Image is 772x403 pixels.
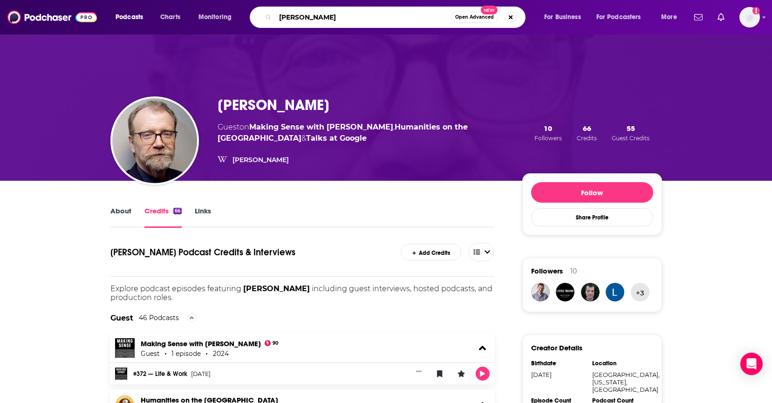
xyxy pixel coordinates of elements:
div: Location [592,360,647,367]
svg: Add a profile image [752,7,760,14]
button: open menu [590,10,655,25]
span: 10 [544,124,552,133]
div: 46 Podcasts [139,314,179,322]
button: Follow [531,182,653,203]
span: Monitoring [198,11,232,24]
div: The Guest is an outside party who makes an on-air appearance on an episode, often as a participan... [110,302,495,334]
img: shaneb [531,283,550,301]
button: open menu [192,10,244,25]
button: open menu [109,10,155,25]
span: , [393,123,395,131]
span: 66 [583,124,591,133]
span: on [239,123,393,131]
h1: George Saunders's Podcast Credits & Interviews [110,243,383,261]
span: [DATE] [191,371,211,377]
a: Add Credits [401,244,461,260]
img: LEGITAUDIO [556,283,574,301]
div: 66 [173,208,182,214]
a: #372 — Life & Work [133,371,187,377]
div: Search podcasts, credits, & more... [259,7,534,28]
a: Show notifications dropdown [690,9,706,25]
button: Leave a Rating [454,367,468,381]
div: [DATE] [531,371,586,378]
h3: Creator Details [531,343,582,352]
span: 55 [627,124,635,133]
span: Logged in as ereardon [739,7,760,27]
p: Explore podcast episodes featuring including guest interviews, hosted podcasts, and production ro... [110,284,495,302]
a: Links [195,206,211,228]
a: Credits66 [144,206,182,228]
span: Followers [531,266,563,275]
img: AllyPitts [581,283,600,301]
button: Show profile menu [739,7,760,27]
div: Birthdate [531,360,586,367]
span: Guest [218,123,239,131]
span: & [301,134,306,143]
h3: [PERSON_NAME] [218,96,329,114]
div: Guest 1 episode 2024 [141,350,229,357]
div: [GEOGRAPHIC_DATA], [US_STATE], [GEOGRAPHIC_DATA] [592,371,647,393]
a: Charts [154,10,186,25]
span: New [481,6,498,14]
h2: Guest [110,314,133,322]
img: Podchaser - Follow, Share and Rate Podcasts [7,8,97,26]
span: For Podcasters [596,11,641,24]
span: Followers [534,135,562,142]
img: George Saunders [112,98,197,183]
span: Guest Credits [612,135,649,142]
span: More [661,11,677,24]
button: Show More Button [412,367,425,376]
span: Charts [160,11,180,24]
a: [PERSON_NAME] [232,156,289,164]
a: Making Sense with Sam Harris [249,123,393,131]
span: Podcasts [116,11,143,24]
button: open menu [655,10,689,25]
button: Open AdvancedNew [451,12,498,23]
a: 90 [265,340,279,346]
a: Making Sense with Sam Harris [141,339,261,348]
a: About [110,206,131,228]
button: Play [476,367,490,381]
img: #372 — Life & Work [115,368,127,380]
input: Search podcasts, credits, & more... [275,10,451,25]
a: Talks at Google [306,134,367,143]
span: Credits [577,135,597,142]
button: 10Followers [532,123,565,142]
img: Making Sense with Sam Harris [115,338,135,358]
span: For Business [544,11,581,24]
div: 10 [570,267,577,275]
button: open menu [469,243,495,261]
span: Open Advanced [455,15,494,20]
img: User Profile [739,7,760,27]
button: open menu [538,10,593,25]
a: Show notifications dropdown [714,9,728,25]
div: Open Intercom Messenger [740,353,763,375]
span: [PERSON_NAME] [243,284,310,293]
button: 55Guest Credits [609,123,652,142]
span: 90 [273,342,279,345]
button: Bookmark Episode [433,367,447,381]
button: +3 [631,283,649,301]
button: 66Credits [574,123,600,142]
img: laurelanneharris [606,283,624,301]
button: Share Profile [531,208,653,226]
